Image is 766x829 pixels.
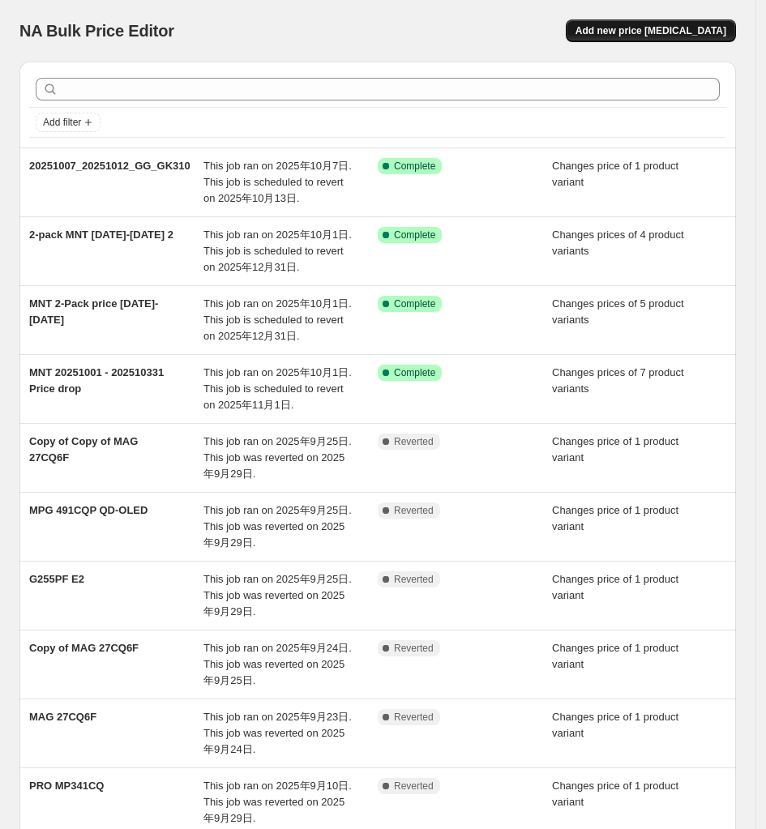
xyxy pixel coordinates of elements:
span: MAG 27CQ6F [29,711,96,723]
span: Changes price of 1 product variant [552,573,678,601]
span: Copy of Copy of MAG 27CQ6F [29,435,138,464]
button: Add filter [36,113,101,132]
span: Changes prices of 7 product variants [552,366,684,395]
span: This job ran on 2025年9月24日. This job was reverted on 2025年9月25日. [203,642,352,686]
span: Reverted [394,504,434,517]
span: Changes price of 1 product variant [552,780,678,808]
span: Add new price [MEDICAL_DATA] [576,24,726,37]
span: 2-pack MNT [DATE]-[DATE] 2 [29,229,173,241]
span: Changes prices of 4 product variants [552,229,684,257]
span: This job ran on 2025年9月25日. This job was reverted on 2025年9月29日. [203,504,352,549]
span: Copy of MAG 27CQ6F [29,642,139,654]
span: 20251007_20251012_GG_GK310 [29,160,190,172]
span: This job ran on 2025年10月1日. This job is scheduled to revert on 2025年12月31日. [203,229,352,273]
span: This job ran on 2025年10月1日. This job is scheduled to revert on 2025年12月31日. [203,297,352,342]
span: This job ran on 2025年10月7日. This job is scheduled to revert on 2025年10月13日. [203,160,352,204]
span: Changes price of 1 product variant [552,642,678,670]
span: Add filter [43,116,81,129]
span: Complete [394,366,435,379]
button: Add new price [MEDICAL_DATA] [566,19,736,42]
span: Changes price of 1 product variant [552,711,678,739]
span: Complete [394,229,435,241]
span: Reverted [394,573,434,586]
span: Reverted [394,435,434,448]
span: Reverted [394,711,434,724]
span: Changes price of 1 product variant [552,160,678,188]
span: MNT 20251001 - 202510331 Price drop [29,366,164,395]
span: This job ran on 2025年9月25日. This job was reverted on 2025年9月29日. [203,435,352,480]
span: This job ran on 2025年9月23日. This job was reverted on 2025年9月24日. [203,711,352,755]
span: Complete [394,297,435,310]
span: Reverted [394,780,434,793]
span: Reverted [394,642,434,655]
span: Changes price of 1 product variant [552,435,678,464]
span: MNT 2-Pack price [DATE]-[DATE] [29,297,158,326]
span: MPG 491CQP QD-OLED [29,504,148,516]
span: Changes prices of 5 product variants [552,297,684,326]
span: NA Bulk Price Editor [19,22,174,40]
span: This job ran on 2025年10月1日. This job is scheduled to revert on 2025年11月1日. [203,366,352,411]
span: G255PF E2 [29,573,84,585]
span: Changes price of 1 product variant [552,504,678,532]
span: Complete [394,160,435,173]
span: This job ran on 2025年9月25日. This job was reverted on 2025年9月29日. [203,573,352,617]
span: This job ran on 2025年9月10日. This job was reverted on 2025年9月29日. [203,780,352,824]
span: PRO MP341CQ [29,780,104,792]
